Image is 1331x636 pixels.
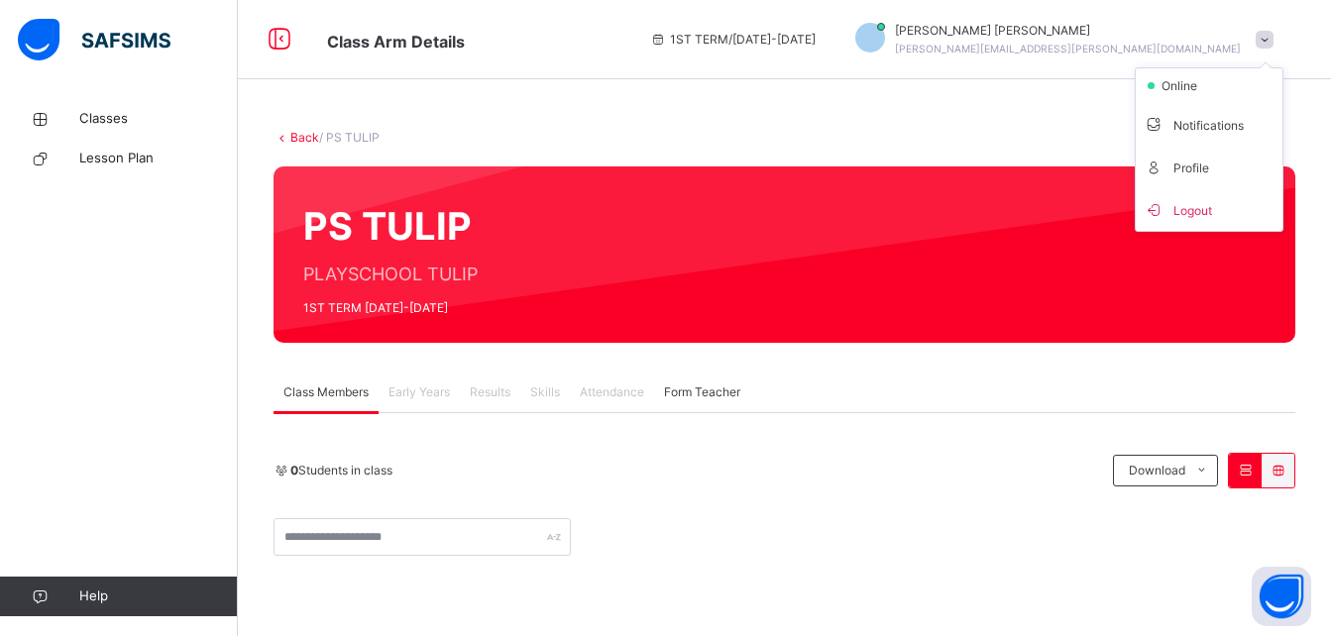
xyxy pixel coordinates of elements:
[530,383,560,401] span: Skills
[1136,68,1282,103] li: dropdown-list-item-null-2
[664,383,740,401] span: Form Teacher
[18,19,170,60] img: safsims
[79,586,237,606] span: Help
[79,149,238,168] span: Lesson Plan
[1252,567,1311,626] button: Open asap
[283,383,369,401] span: Class Members
[1136,188,1282,231] li: dropdown-list-item-buttom-7
[1136,146,1282,188] li: dropdown-list-item-text-4
[650,31,816,49] span: session/term information
[290,463,298,477] b: 0
[319,130,380,145] span: / PS TULIP
[580,383,644,401] span: Attendance
[388,383,450,401] span: Early Years
[290,130,319,145] a: Back
[895,22,1241,40] span: [PERSON_NAME] [PERSON_NAME]
[1144,111,1275,138] span: Notifications
[327,32,465,52] span: Class Arm Details
[895,43,1241,54] span: [PERSON_NAME][EMAIL_ADDRESS][PERSON_NAME][DOMAIN_NAME]
[1129,462,1185,479] span: Download
[470,383,510,401] span: Results
[79,109,238,129] span: Classes
[1160,77,1209,95] span: online
[1136,103,1282,146] li: dropdown-list-item-text-3
[290,462,392,479] span: Students in class
[835,22,1283,57] div: ClaraUmeh
[1144,196,1275,223] span: Logout
[1144,154,1275,180] span: Profile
